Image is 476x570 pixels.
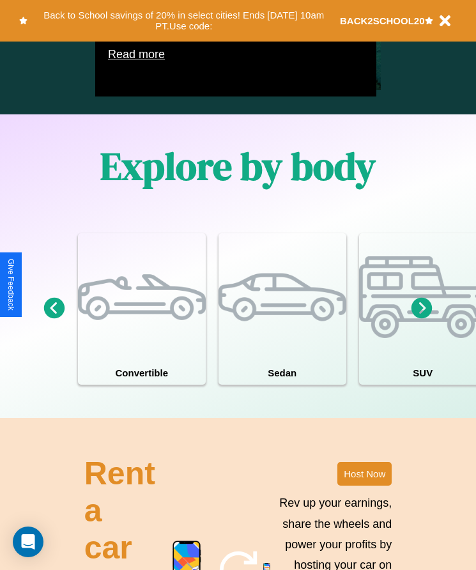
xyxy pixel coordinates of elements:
[219,361,346,385] h4: Sedan
[27,6,340,35] button: Back to School savings of 20% in select cities! Ends [DATE] 10am PT.Use code:
[6,259,15,311] div: Give Feedback
[100,140,376,192] h1: Explore by body
[84,455,158,566] h2: Rent a car
[337,462,392,486] button: Host Now
[108,44,364,65] p: Read more
[340,15,425,26] b: BACK2SCHOOL20
[13,527,43,557] div: Open Intercom Messenger
[78,361,206,385] h4: Convertible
